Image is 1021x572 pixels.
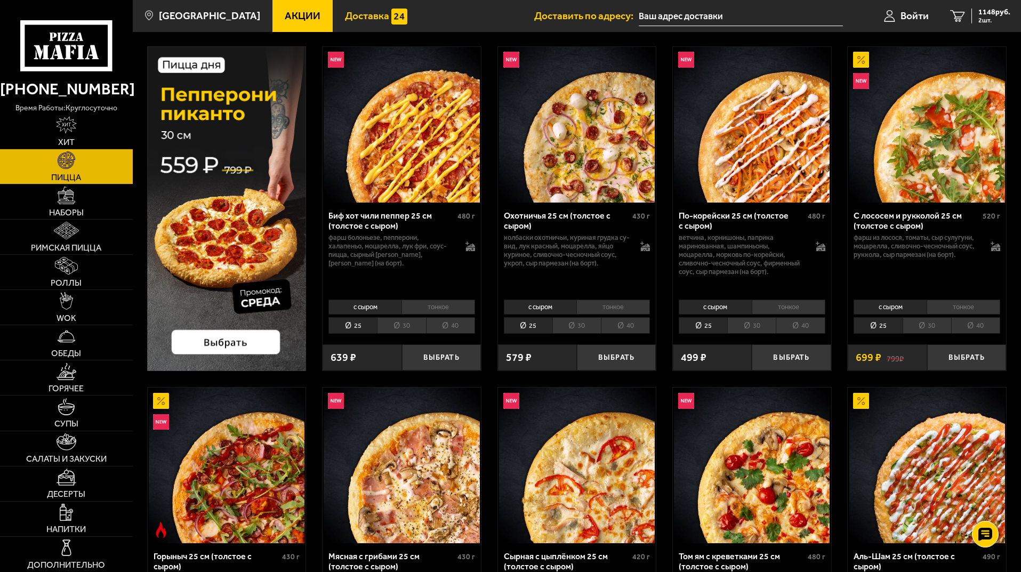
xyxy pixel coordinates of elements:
[401,300,475,315] li: тонкое
[499,47,655,203] img: Охотничья 25 см (толстое с сыром)
[328,300,401,315] li: с сыром
[951,317,1000,334] li: 40
[504,317,552,334] li: 25
[632,552,650,561] span: 420 г
[853,73,869,89] img: Новинка
[854,317,902,334] li: 25
[328,52,344,68] img: Новинка
[978,17,1010,23] span: 2 шт.
[848,47,1006,203] a: АкционныйНовинкаС лососем и рукколой 25 см (толстое с сыром)
[752,344,831,370] button: Выбрать
[377,317,425,334] li: 30
[752,300,825,315] li: тонкое
[854,551,980,571] div: Аль-Шам 25 см (толстое с сыром)
[506,352,532,363] span: 579 ₽
[328,317,377,334] li: 25
[46,525,86,534] span: Напитки
[345,11,389,21] span: Доставка
[58,138,75,147] span: Хит
[153,393,169,409] img: Акционный
[848,388,1006,543] a: АкционныйАль-Шам 25 см (толстое с сыром)
[674,388,830,543] img: Том ям с креветками 25 см (толстое с сыром)
[808,552,825,561] span: 480 г
[27,561,105,569] span: Дополнительно
[983,552,1000,561] span: 490 г
[51,173,81,182] span: Пицца
[499,388,655,543] img: Сырная с цыплёнком 25 см (толстое с сыром)
[328,211,455,231] div: Биф хот чили пеппер 25 см (толстое с сыром)
[679,551,805,571] div: Том ям с креветками 25 см (толстое с сыром)
[149,388,304,543] img: Горыныч 25 см (толстое с сыром)
[639,6,843,26] input: Ваш адрес доставки
[678,393,694,409] img: Новинка
[776,317,825,334] li: 40
[673,388,831,543] a: НовинкаТом ям с креветками 25 см (толстое с сыром)
[331,352,356,363] span: 639 ₽
[853,393,869,409] img: Акционный
[679,233,805,276] p: ветчина, корнишоны, паприка маринованная, шампиньоны, моцарелла, морковь по-корейски, сливочно-че...
[57,314,76,323] span: WOK
[49,384,84,393] span: Горячее
[282,552,300,561] span: 430 г
[159,11,260,21] span: [GEOGRAPHIC_DATA]
[601,317,650,334] li: 40
[903,317,951,334] li: 30
[504,551,630,571] div: Сырная с цыплёнком 25 см (толстое с сыром)
[673,47,831,203] a: НовинкаПо-корейски 25 см (толстое с сыром)
[153,522,169,538] img: Острое блюдо
[927,344,1006,370] button: Выбрать
[498,47,656,203] a: НовинкаОхотничья 25 см (толстое с сыром)
[727,317,776,334] li: 30
[324,47,479,203] img: Биф хот чили пеппер 25 см (толстое с сыром)
[808,212,825,221] span: 480 г
[324,388,479,543] img: Мясная с грибами 25 см (толстое с сыром)
[504,233,630,268] p: колбаски охотничьи, куриная грудка су-вид, лук красный, моцарелла, яйцо куриное, сливочно-чесночн...
[285,11,320,21] span: Акции
[576,300,650,315] li: тонкое
[323,47,481,203] a: НовинкаБиф хот чили пеппер 25 см (толстое с сыром)
[26,455,107,463] span: Салаты и закуски
[503,393,519,409] img: Новинка
[856,352,881,363] span: 699 ₽
[328,233,455,268] p: фарш болоньезе, пепперони, халапеньо, моцарелла, лук фри, соус-пицца, сырный [PERSON_NAME], [PERS...
[54,420,78,428] span: Супы
[402,344,481,370] button: Выбрать
[148,388,306,543] a: АкционныйНовинкаОстрое блюдоГорыныч 25 см (толстое с сыром)
[577,344,656,370] button: Выбрать
[678,52,694,68] img: Новинка
[498,388,656,543] a: НовинкаСырная с цыплёнком 25 см (толстое с сыром)
[901,11,929,21] span: Войти
[328,551,455,571] div: Мясная с грибами 25 см (толстое с сыром)
[457,212,475,221] span: 480 г
[679,211,805,231] div: По-корейски 25 см (толстое с сыром)
[328,393,344,409] img: Новинка
[503,52,519,68] img: Новинка
[854,211,980,231] div: С лососем и рукколой 25 см (толстое с сыром)
[679,317,727,334] li: 25
[681,352,706,363] span: 499 ₽
[426,317,475,334] li: 40
[854,300,927,315] li: с сыром
[674,47,830,203] img: По-корейски 25 см (толстое с сыром)
[534,11,639,21] span: Доставить по адресу:
[49,208,84,217] span: Наборы
[887,352,904,363] s: 799 ₽
[31,244,101,252] span: Римская пицца
[153,414,169,430] img: Новинка
[849,388,1005,543] img: Аль-Шам 25 см (толстое с сыром)
[504,211,630,231] div: Охотничья 25 см (толстое с сыром)
[983,212,1000,221] span: 520 г
[391,9,407,25] img: 15daf4d41897b9f0e9f617042186c801.svg
[552,317,601,334] li: 30
[679,300,752,315] li: с сыром
[51,349,81,358] span: Обеды
[504,300,577,315] li: с сыром
[632,212,650,221] span: 430 г
[854,233,980,259] p: фарш из лосося, томаты, сыр сулугуни, моцарелла, сливочно-чесночный соус, руккола, сыр пармезан (...
[323,388,481,543] a: НовинкаМясная с грибами 25 см (толстое с сыром)
[978,9,1010,16] span: 1148 руб.
[51,279,82,287] span: Роллы
[154,551,280,571] div: Горыныч 25 см (толстое с сыром)
[853,52,869,68] img: Акционный
[927,300,1000,315] li: тонкое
